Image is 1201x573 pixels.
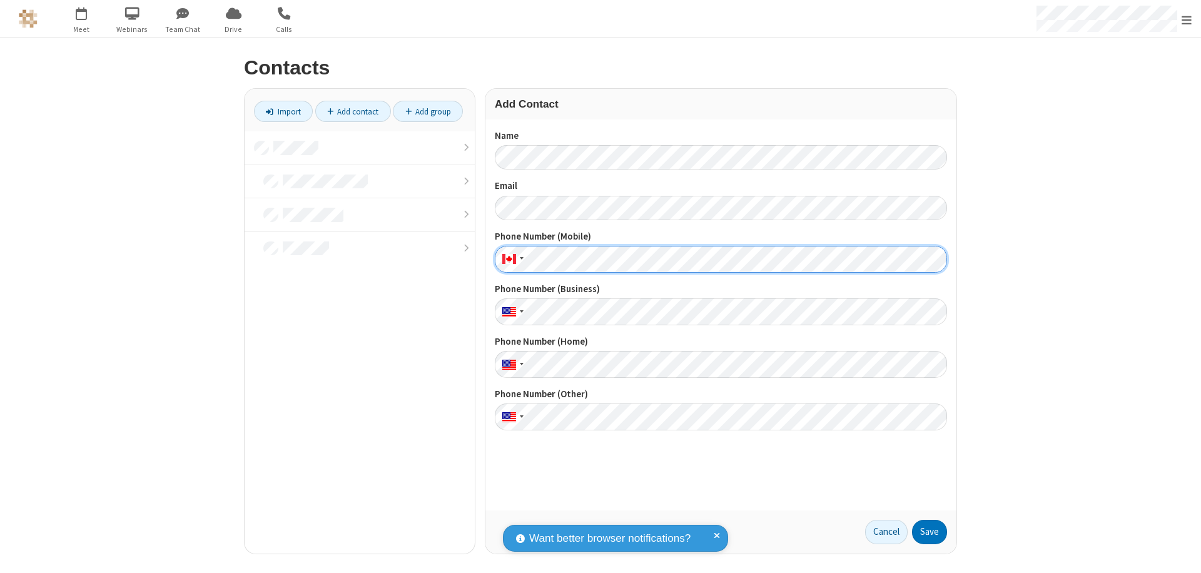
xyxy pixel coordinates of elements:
a: Add contact [315,101,391,122]
label: Phone Number (Business) [495,282,947,297]
h2: Contacts [244,57,957,79]
button: Save [912,520,947,545]
span: Want better browser notifications? [529,530,691,547]
div: United States: + 1 [495,298,527,325]
span: Webinars [109,24,156,35]
a: Import [254,101,313,122]
label: Phone Number (Mobile) [495,230,947,244]
a: Cancel [865,520,908,545]
span: Meet [58,24,105,35]
label: Phone Number (Home) [495,335,947,349]
span: Team Chat [160,24,206,35]
h3: Add Contact [495,98,947,110]
span: Drive [210,24,257,35]
div: United States: + 1 [495,403,527,430]
label: Email [495,179,947,193]
span: Calls [261,24,308,35]
div: United States: + 1 [495,351,527,378]
div: Canada: + 1 [495,246,527,273]
label: Name [495,129,947,143]
img: QA Selenium DO NOT DELETE OR CHANGE [19,9,38,28]
label: Phone Number (Other) [495,387,947,402]
a: Add group [393,101,463,122]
